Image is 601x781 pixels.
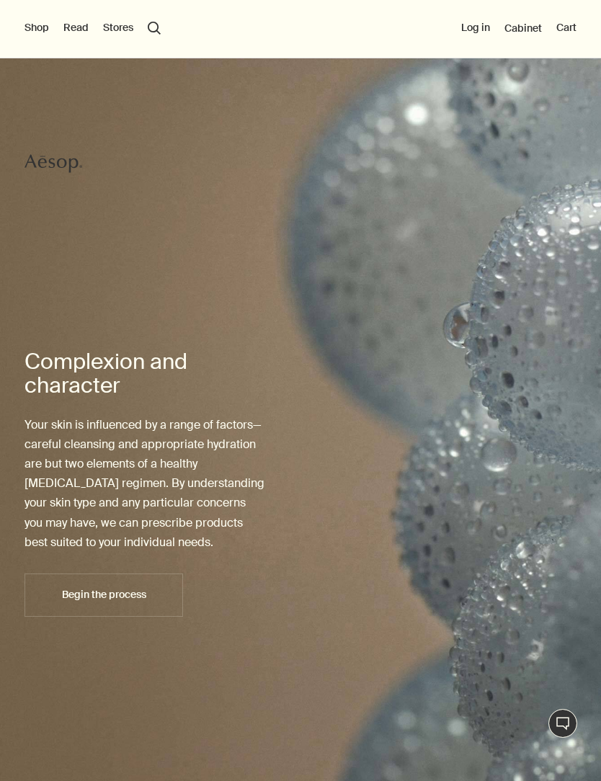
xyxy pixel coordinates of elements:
[25,21,49,35] button: Shop
[25,415,265,574] p: Your skin is influenced by a range of factors—careful cleansing and appropriate hydration are but...
[25,349,265,397] h1: Complexion and character
[63,21,89,35] button: Read
[103,21,133,35] button: Stores
[25,153,82,174] svg: Aesop
[148,22,161,35] button: Open search
[21,149,86,182] a: Aesop
[556,21,576,35] button: Cart
[548,709,577,738] button: Live-Support Chat
[62,589,146,600] span: Begin the process
[25,574,183,617] button: Begin the process
[504,22,542,35] a: Cabinet
[461,21,490,35] button: Log in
